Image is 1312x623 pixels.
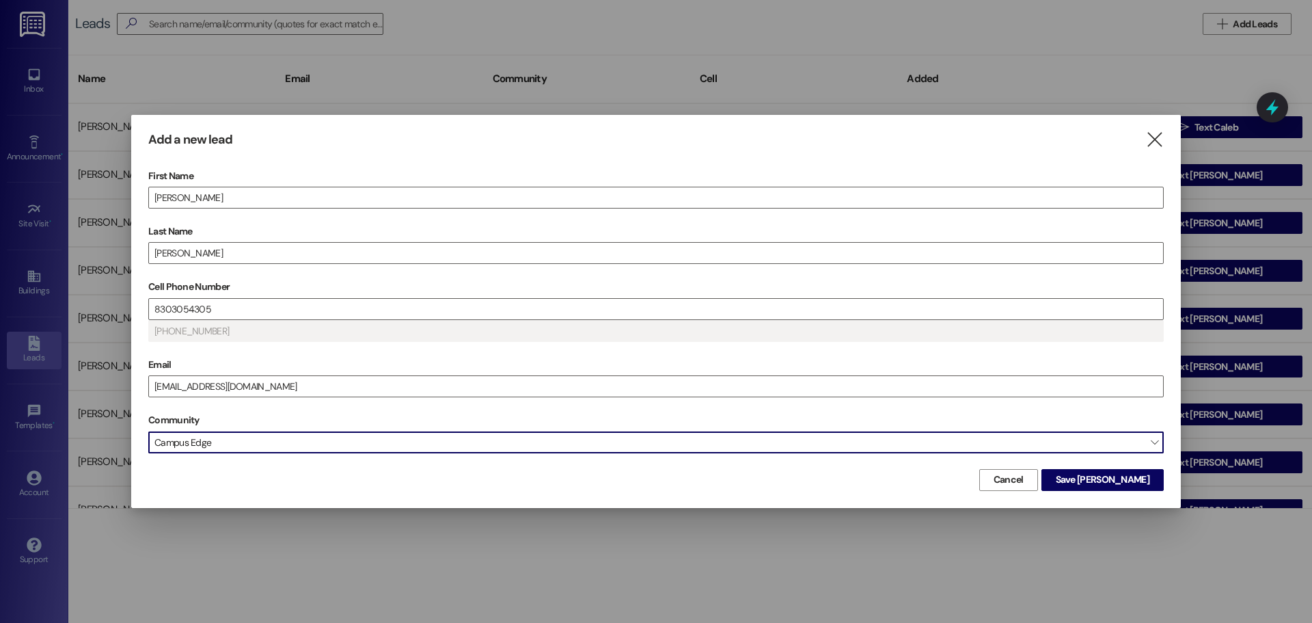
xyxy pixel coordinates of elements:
[149,376,1163,397] input: e.g. alex@gmail.com
[1041,469,1164,491] button: Save [PERSON_NAME]
[148,354,1164,375] label: Email
[148,221,1164,242] label: Last Name
[148,276,1164,297] label: Cell Phone Number
[994,473,1024,487] span: Cancel
[148,410,200,431] label: Community
[148,165,1164,187] label: First Name
[149,187,1163,208] input: e.g. Alex
[148,132,232,148] h3: Add a new lead
[149,243,1163,263] input: e.g. Smith
[1056,473,1149,487] span: Save [PERSON_NAME]
[1145,133,1164,147] i: 
[148,432,1164,453] span: Campus Edge
[979,469,1038,491] button: Cancel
